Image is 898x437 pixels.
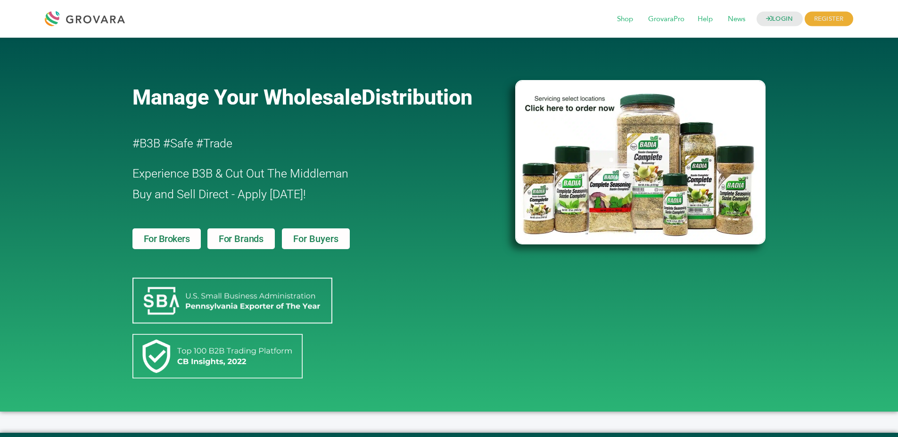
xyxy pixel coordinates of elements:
span: Buy and Sell Direct - Apply [DATE]! [132,187,306,201]
span: REGISTER [805,12,853,26]
a: For Buyers [282,228,350,249]
a: GrovaraPro [642,14,691,24]
span: GrovaraPro [642,10,691,28]
a: For Brands [207,228,275,249]
span: Help [691,10,719,28]
a: Shop [610,14,640,24]
span: Experience B3B & Cut Out The Middleman [132,167,348,180]
span: Distribution [362,85,472,110]
a: Help [691,14,719,24]
span: News [721,10,752,28]
a: Manage Your WholesaleDistribution [132,85,500,110]
span: For Brands [219,234,264,243]
a: For Brokers [132,228,201,249]
span: For Brokers [144,234,190,243]
span: Manage Your Wholesale [132,85,362,110]
a: LOGIN [757,12,803,26]
h2: #B3B #Safe #Trade [132,133,461,154]
span: Shop [610,10,640,28]
span: For Buyers [293,234,338,243]
a: News [721,14,752,24]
